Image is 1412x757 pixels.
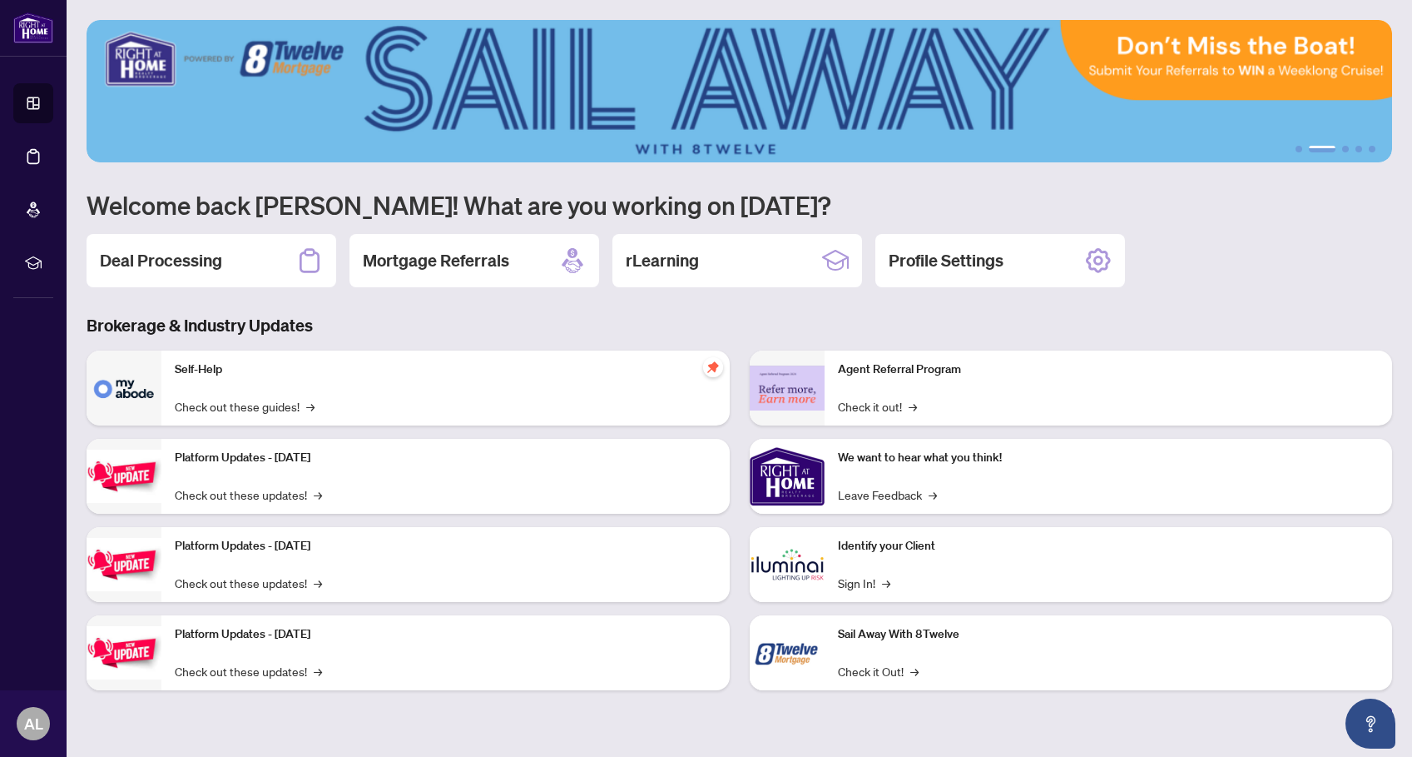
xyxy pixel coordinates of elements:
[175,625,716,644] p: Platform Updates - [DATE]
[175,537,716,555] p: Platform Updates - [DATE]
[750,439,825,514] img: We want to hear what you think!
[1296,146,1302,152] button: 1
[13,12,53,43] img: logo
[1355,146,1362,152] button: 4
[87,351,161,426] img: Self-Help
[87,626,161,679] img: Platform Updates - June 23, 2025
[929,486,937,504] span: →
[889,249,1003,272] h2: Profile Settings
[314,662,322,680] span: →
[175,397,315,416] a: Check out these guides!→
[703,357,723,377] span: pushpin
[87,450,161,502] img: Platform Updates - July 21, 2025
[910,662,919,680] span: →
[175,662,322,680] a: Check out these updates!→
[1309,146,1335,152] button: 2
[314,486,322,504] span: →
[750,366,825,411] img: Agent Referral Program
[1342,146,1349,152] button: 3
[314,574,322,592] span: →
[306,397,315,416] span: →
[626,249,699,272] h2: rLearning
[838,662,919,680] a: Check it Out!→
[87,189,1392,221] h1: Welcome back [PERSON_NAME]! What are you working on [DATE]?
[882,574,890,592] span: →
[175,574,322,592] a: Check out these updates!→
[838,397,917,416] a: Check it out!→
[175,486,322,504] a: Check out these updates!→
[175,449,716,467] p: Platform Updates - [DATE]
[909,397,917,416] span: →
[100,249,222,272] h2: Deal Processing
[1369,146,1375,152] button: 5
[87,314,1392,337] h3: Brokerage & Industry Updates
[750,527,825,602] img: Identify your Client
[175,361,716,379] p: Self-Help
[838,449,1380,467] p: We want to hear what you think!
[838,361,1380,379] p: Agent Referral Program
[363,249,509,272] h2: Mortgage Referrals
[87,538,161,590] img: Platform Updates - July 8, 2025
[838,537,1380,555] p: Identify your Client
[838,574,890,592] a: Sign In!→
[750,615,825,690] img: Sail Away With 8Twelve
[87,20,1392,162] img: Slide 1
[838,625,1380,644] p: Sail Away With 8Twelve
[1345,699,1395,749] button: Open asap
[838,486,937,504] a: Leave Feedback→
[24,712,43,735] span: AL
